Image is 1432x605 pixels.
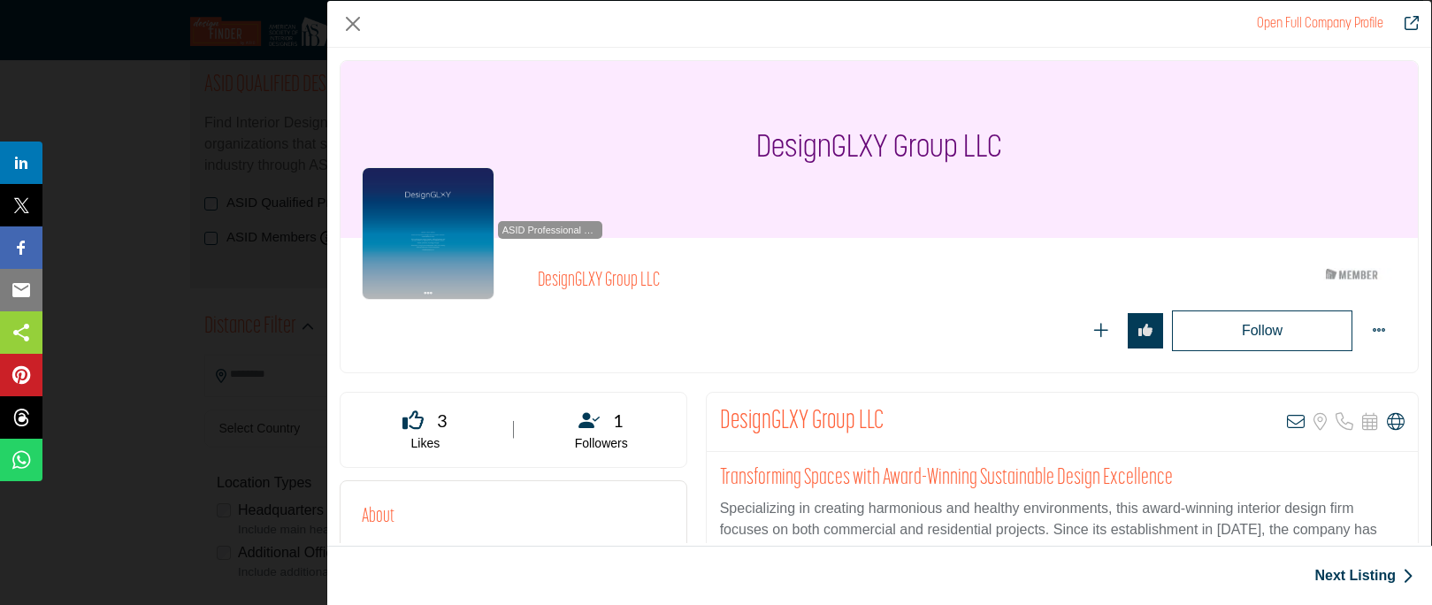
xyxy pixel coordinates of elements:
img: ASID Members [1313,264,1392,286]
button: Close [340,11,366,37]
h2: About [362,502,394,532]
h2: DesignGLXY Group LLC [720,406,884,438]
button: Redirect to login [1172,310,1352,351]
a: Redirect to designglxy-group-llc [1257,17,1383,31]
h2: DesignGLXY Group LLC [538,270,1024,293]
span: 3 [437,407,448,433]
a: Redirect to designglxy-group-llc [1392,13,1419,34]
p: Likes [363,435,488,453]
a: Next Listing [1314,565,1413,586]
button: More Options [1361,313,1397,348]
span: 1 [613,407,624,433]
button: Redirect to login page [1128,313,1163,348]
p: Followers [539,435,664,453]
p: Specializing in creating harmonious and healthy environments, this award-winning interior design ... [720,498,1405,604]
span: ASID Professional Practitioner [502,223,599,238]
img: designglxy-group-llc logo [362,167,494,300]
h2: Transforming Spaces with Award-Winning Sustainable Design Excellence [720,465,1405,492]
button: Redirect to login page [1084,313,1119,348]
h1: DesignGLXY Group LLC [756,61,1002,238]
